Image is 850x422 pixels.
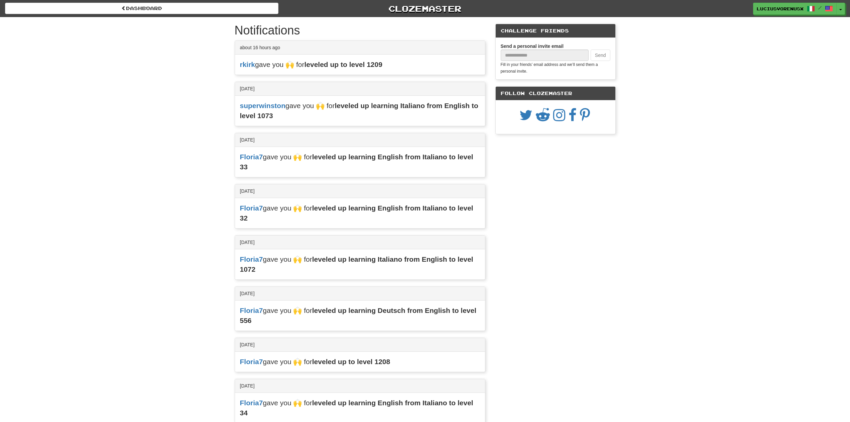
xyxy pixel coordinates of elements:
span: LuciusVorenusX [757,6,804,12]
a: LuciusVorenusX / [753,3,837,15]
h1: Notifications [235,24,485,37]
div: gave you 🙌 for [235,352,485,372]
small: Fill in your friends’ email address and we’ll send them a personal invite. [501,62,598,74]
a: Floria7 [240,204,263,212]
div: [DATE] [235,379,485,393]
strong: leveled up learning English from Italiano to level 34 [240,399,473,417]
div: [DATE] [235,133,485,147]
div: about 16 hours ago [235,41,485,55]
a: Floria7 [240,307,263,314]
div: [DATE] [235,236,485,249]
div: [DATE] [235,338,485,352]
a: Clozemaster [288,3,562,14]
strong: leveled up learning Deutsch from English to level 556 [240,307,477,324]
div: [DATE] [235,82,485,96]
div: Challenge Friends [496,24,615,38]
div: gave you 🙌 for [235,96,485,126]
a: Floria7 [240,255,263,263]
strong: leveled up learning Italiano from English to level 1072 [240,255,473,273]
a: Floria7 [240,358,263,365]
div: gave you 🙌 for [235,55,485,75]
div: gave you 🙌 for [235,249,485,279]
a: Floria7 [240,399,263,407]
div: gave you 🙌 for [235,147,485,177]
a: Dashboard [5,3,278,14]
div: Follow Clozemaster [496,87,615,100]
a: Floria7 [240,153,263,161]
strong: leveled up to level 1209 [304,61,382,68]
strong: Send a personal invite email [501,44,564,49]
a: superwinston [240,102,286,109]
strong: leveled up learning English from Italiano to level 33 [240,153,473,171]
strong: leveled up to level 1208 [312,358,390,365]
div: gave you 🙌 for [235,198,485,228]
strong: leveled up learning Italiano from English to level 1073 [240,102,478,119]
button: Send [591,50,610,61]
div: [DATE] [235,184,485,198]
div: [DATE] [235,287,485,301]
span: / [818,5,822,10]
a: rkirk [240,61,255,68]
div: gave you 🙌 for [235,301,485,331]
strong: leveled up learning English from Italiano to level 32 [240,204,473,222]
